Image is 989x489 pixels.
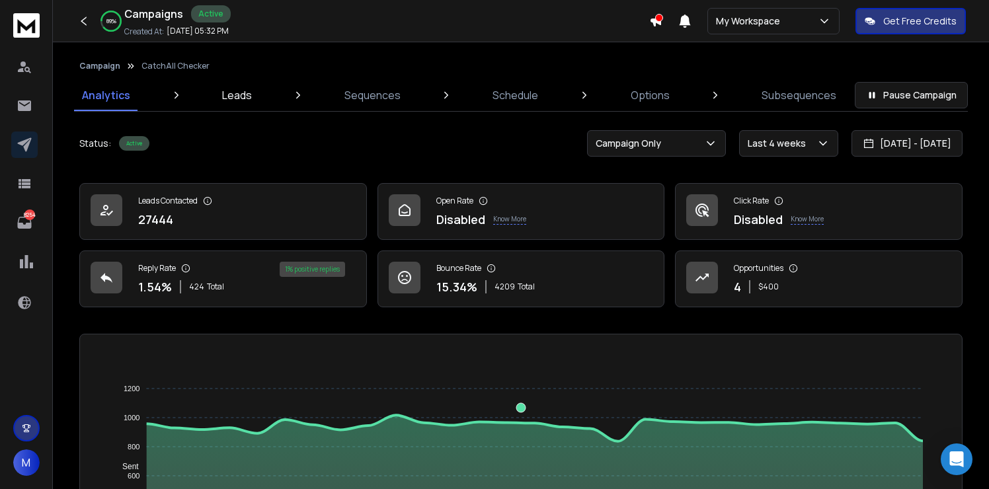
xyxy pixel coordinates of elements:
span: Total [207,282,224,292]
h1: Campaigns [124,6,183,22]
button: [DATE] - [DATE] [851,130,963,157]
a: Opportunities4$400 [675,250,963,307]
p: Bounce Rate [436,263,481,274]
div: 1 % positive replies [280,262,345,277]
div: Active [191,5,231,22]
span: Total [518,282,535,292]
div: Open Intercom Messenger [941,443,972,475]
a: Subsequences [754,79,844,111]
a: Bounce Rate15.34%4209Total [377,250,665,307]
tspan: 1200 [124,385,139,393]
p: 15.34 % [436,278,477,296]
button: Campaign [79,61,120,71]
p: 4 [734,278,741,296]
tspan: 800 [128,443,139,451]
a: Leads Contacted27444 [79,183,367,240]
button: Get Free Credits [855,8,966,34]
button: Pause Campaign [855,82,968,108]
p: Leads Contacted [138,196,198,206]
p: Leads [222,87,252,103]
p: CatchAll Checker [141,61,210,71]
span: 424 [189,282,204,292]
a: Analytics [74,79,138,111]
img: logo [13,13,40,38]
p: My Workspace [716,15,785,28]
button: M [13,449,40,476]
a: Schedule [485,79,546,111]
p: Analytics [82,87,130,103]
p: Subsequences [762,87,836,103]
a: Options [623,79,678,111]
p: Reply Rate [138,263,176,274]
a: Reply Rate1.54%424Total1% positive replies [79,250,367,307]
p: Sequences [344,87,401,103]
a: 8254 [11,209,38,236]
p: 8254 [24,209,35,220]
p: Status: [79,137,111,150]
a: Sequences [336,79,409,111]
p: Last 4 weeks [748,137,811,150]
p: $ 400 [758,282,779,292]
p: Campaign Only [596,137,666,150]
p: Options [631,87,670,103]
p: Created At: [124,26,164,37]
p: 89 % [106,17,116,25]
div: Active [119,136,149,151]
p: Schedule [493,87,538,103]
p: [DATE] 05:32 PM [167,26,229,36]
p: Disabled [436,210,485,229]
p: Know More [493,214,526,225]
p: Get Free Credits [883,15,957,28]
p: Click Rate [734,196,769,206]
span: Sent [112,462,139,471]
p: Know More [791,214,824,225]
p: 1.54 % [138,278,172,296]
tspan: 600 [128,472,139,480]
p: Disabled [734,210,783,229]
tspan: 1000 [124,414,139,422]
p: Open Rate [436,196,473,206]
p: Opportunities [734,263,783,274]
a: Click RateDisabledKnow More [675,183,963,240]
a: Open RateDisabledKnow More [377,183,665,240]
p: 27444 [138,210,173,229]
a: Leads [214,79,260,111]
span: 4209 [494,282,515,292]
